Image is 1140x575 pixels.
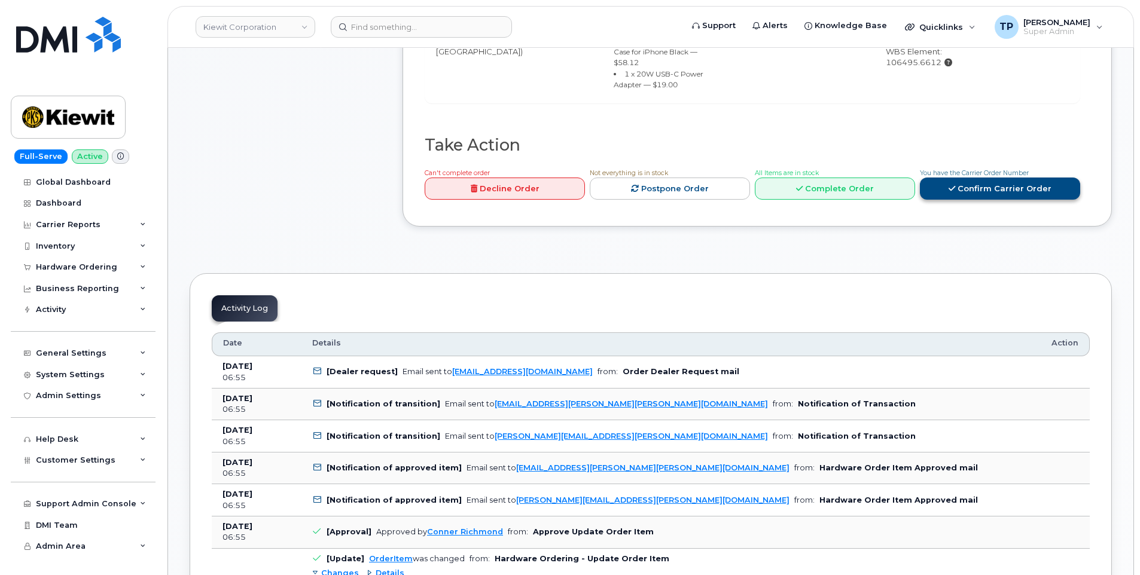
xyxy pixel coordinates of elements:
[986,15,1111,39] div: Tyler Pollock
[773,432,793,441] span: from:
[798,399,916,408] b: Notification of Transaction
[369,554,413,563] a: OrderItem
[684,14,744,38] a: Support
[425,169,490,177] span: Can't complete order
[427,527,503,536] a: Conner Richmond
[196,16,315,38] a: Kiewit Corporation
[222,532,291,543] div: 06:55
[452,367,593,376] a: [EMAIL_ADDRESS][DOMAIN_NAME]
[445,432,768,441] div: Email sent to
[533,527,654,536] b: Approve Update Order Item
[327,554,364,563] b: [Update]
[327,496,462,504] b: [Notification of approved item]
[516,496,790,504] a: [PERSON_NAME][EMAIL_ADDRESS][PERSON_NAME][DOMAIN_NAME]
[495,554,669,563] b: Hardware Ordering - Update Order Item
[222,500,291,511] div: 06:55
[327,399,440,408] b: [Notification of transition]
[222,522,252,531] b: [DATE]
[819,463,978,472] b: Hardware Order Item Approved mail
[702,20,736,32] span: Support
[467,496,790,504] div: Email sent to
[467,463,790,472] div: Email sent to
[798,432,916,441] b: Notification of Transaction
[222,404,291,415] div: 06:55
[1023,17,1090,27] span: [PERSON_NAME]
[590,169,668,177] span: Not everything is in stock
[796,14,895,38] a: Knowledge Base
[516,463,790,472] a: [EMAIL_ADDRESS][PERSON_NAME][PERSON_NAME][DOMAIN_NAME]
[425,136,1080,154] h2: Take Action
[376,527,503,536] div: Approved by
[403,367,593,376] div: Email sent to
[470,554,490,563] span: from:
[1088,523,1131,566] iframe: Messenger Launcher
[598,367,618,376] span: from:
[763,20,788,32] span: Alerts
[425,178,585,200] a: Decline Order
[755,178,915,200] a: Complete Order
[815,20,887,32] span: Knowledge Base
[508,527,528,536] span: from:
[623,367,739,376] b: Order Dealer Request mail
[919,22,963,32] span: Quicklinks
[327,367,398,376] b: [Dealer request]
[369,554,465,563] div: was changed
[222,436,291,447] div: 06:55
[327,527,371,536] b: [Approval]
[222,468,291,479] div: 06:55
[223,338,242,348] span: Date
[495,432,768,441] a: [PERSON_NAME][EMAIL_ADDRESS][PERSON_NAME][DOMAIN_NAME]
[794,496,815,504] span: from:
[755,169,819,177] span: All Items are in stock
[222,372,291,383] div: 06:55
[920,169,1029,177] span: You have the Carrier Order Number
[222,426,252,435] b: [DATE]
[327,463,462,472] b: [Notification of approved item]
[920,178,1080,200] a: Confirm Carrier Order
[1023,27,1090,36] span: Super Admin
[495,399,768,408] a: [EMAIL_ADDRESS][PERSON_NAME][PERSON_NAME][DOMAIN_NAME]
[999,20,1013,34] span: TP
[445,399,768,408] div: Email sent to
[819,496,978,504] b: Hardware Order Item Approved mail
[590,178,750,200] a: Postpone Order
[744,14,796,38] a: Alerts
[1041,332,1090,356] th: Action
[897,15,984,39] div: Quicklinks
[222,458,252,467] b: [DATE]
[327,432,440,441] b: [Notification of transition]
[312,338,341,348] span: Details
[614,69,703,90] small: 1 x 20W USB-C Power Adapter — $19.00
[222,362,252,371] b: [DATE]
[331,16,512,38] input: Find something...
[222,394,252,403] b: [DATE]
[886,46,968,68] div: WBS Element: 106495.6612
[794,463,815,472] span: from:
[614,36,703,67] small: 1 x Defender Series Pro Case for iPhone Black — $58.12
[222,490,252,498] b: [DATE]
[773,399,793,408] span: from:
